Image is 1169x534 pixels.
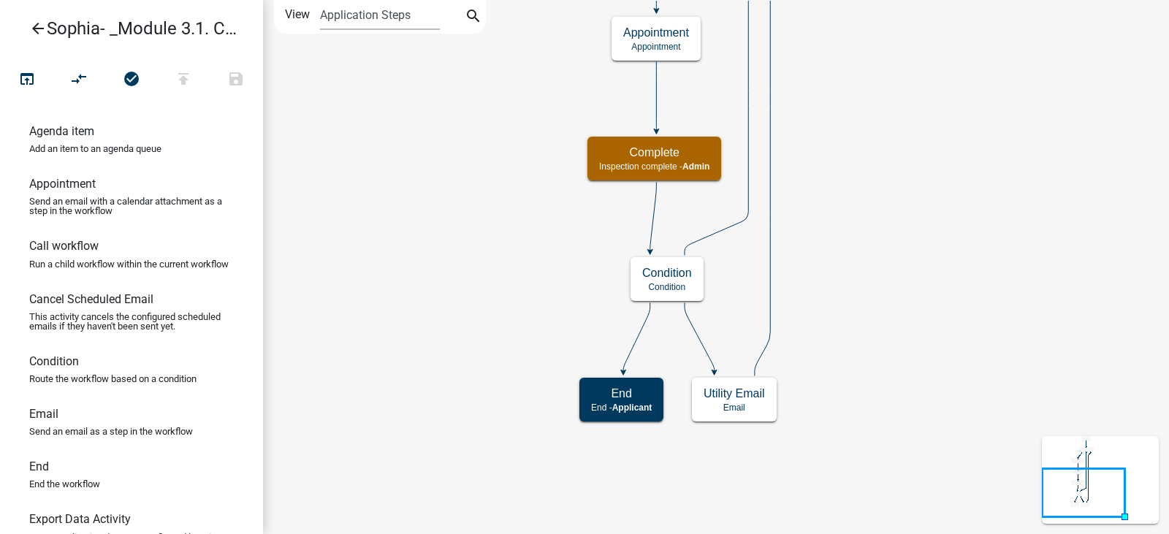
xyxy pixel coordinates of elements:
[682,161,709,172] span: Admin
[704,386,765,400] h5: Utility Email
[227,70,245,91] i: save
[29,374,197,384] p: Route the workflow based on a condition
[599,161,709,172] p: Inspection complete -
[29,124,94,138] h6: Agenda item
[704,403,765,413] p: Email
[29,197,234,215] p: Send an email with a calendar attachment as a step in the workflow
[612,403,652,413] span: Applicant
[29,144,161,153] p: Add an item to an agenda queue
[623,26,689,39] h5: Appointment
[29,20,47,40] i: arrow_back
[29,479,100,489] p: End the workflow
[591,386,652,400] h5: End
[157,64,210,96] button: Publish
[29,427,193,436] p: Send an email as a step in the workflow
[623,42,689,52] p: Appointment
[1,64,262,99] div: Workflow actions
[591,403,652,413] p: End -
[29,354,79,368] h6: Condition
[12,12,240,45] a: Sophia- _Module 3.1. Condition Looping
[599,145,709,159] h5: Complete
[29,459,49,473] h6: End
[175,70,192,91] i: publish
[462,6,485,29] button: search
[1,64,53,96] button: Test Workflow
[53,64,105,96] button: Auto Layout
[465,7,482,28] i: search
[29,259,229,269] p: Run a child workflow within the current workflow
[642,266,692,280] h5: Condition
[29,312,234,331] p: This activity cancels the configured scheduled emails if they haven't been sent yet.
[29,407,58,421] h6: Email
[29,177,96,191] h6: Appointment
[71,70,88,91] i: compare_arrows
[29,512,131,526] h6: Export Data Activity
[210,64,262,96] button: Save
[105,64,158,96] button: No problems
[123,70,140,91] i: check_circle
[642,282,692,292] p: Condition
[18,70,36,91] i: open_in_browser
[29,292,153,306] h6: Cancel Scheduled Email
[29,239,99,253] h6: Call workflow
